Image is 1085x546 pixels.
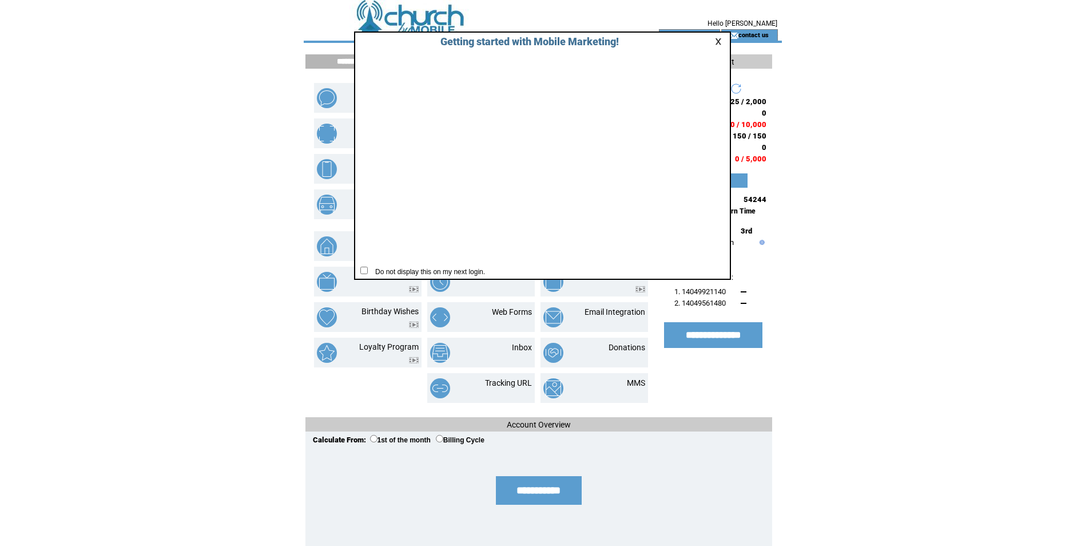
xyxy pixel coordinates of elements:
[543,378,563,398] img: mms.png
[430,378,450,398] img: tracking-url.png
[436,435,443,442] input: Billing Cycle
[735,155,766,163] span: 0 / 5,000
[512,343,532,352] a: Inbox
[317,272,337,292] img: text-to-screen.png
[369,268,485,276] span: Do not display this on my next login.
[317,236,337,256] img: property-listing.png
[674,299,726,307] span: 2. 14049561480
[430,343,450,363] img: inbox.png
[762,143,766,152] span: 0
[676,31,685,40] img: account_icon.gif
[744,195,766,204] span: 54244
[317,124,337,144] img: mobile-coupons.png
[635,286,645,292] img: video.png
[485,378,532,387] a: Tracking URL
[370,435,377,442] input: 1st of the month
[674,287,726,296] span: 1. 14049921140
[609,343,645,352] a: Donations
[409,322,419,328] img: video.png
[585,307,645,316] a: Email Integration
[361,307,419,316] a: Birthday Wishes
[313,436,366,444] span: Calculate From:
[507,420,571,429] span: Account Overview
[733,132,766,140] span: 150 / 150
[730,120,766,129] span: 0 / 10,000
[741,227,752,235] span: 3rd
[757,240,765,245] img: help.gif
[726,97,766,106] span: 925 / 2,000
[370,436,431,444] label: 1st of the month
[738,31,769,38] a: contact us
[317,343,337,363] img: loyalty-program.png
[429,35,619,48] span: Getting started with Mobile Marketing!
[492,307,532,316] a: Web Forms
[409,357,419,363] img: video.png
[762,109,766,117] span: 0
[543,307,563,327] img: email-integration.png
[436,436,484,444] label: Billing Cycle
[317,195,337,215] img: vehicle-listing.png
[409,286,419,292] img: video.png
[708,19,777,27] span: Hello [PERSON_NAME]
[543,272,563,292] img: text-to-win.png
[430,272,450,292] img: scheduled-tasks.png
[627,378,645,387] a: MMS
[543,343,563,363] img: donations.png
[430,307,450,327] img: web-forms.png
[714,207,756,215] span: Eastern Time
[317,88,337,108] img: text-blast.png
[317,307,337,327] img: birthday-wishes.png
[730,31,738,40] img: contact_us_icon.gif
[317,159,337,179] img: mobile-websites.png
[359,342,419,351] a: Loyalty Program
